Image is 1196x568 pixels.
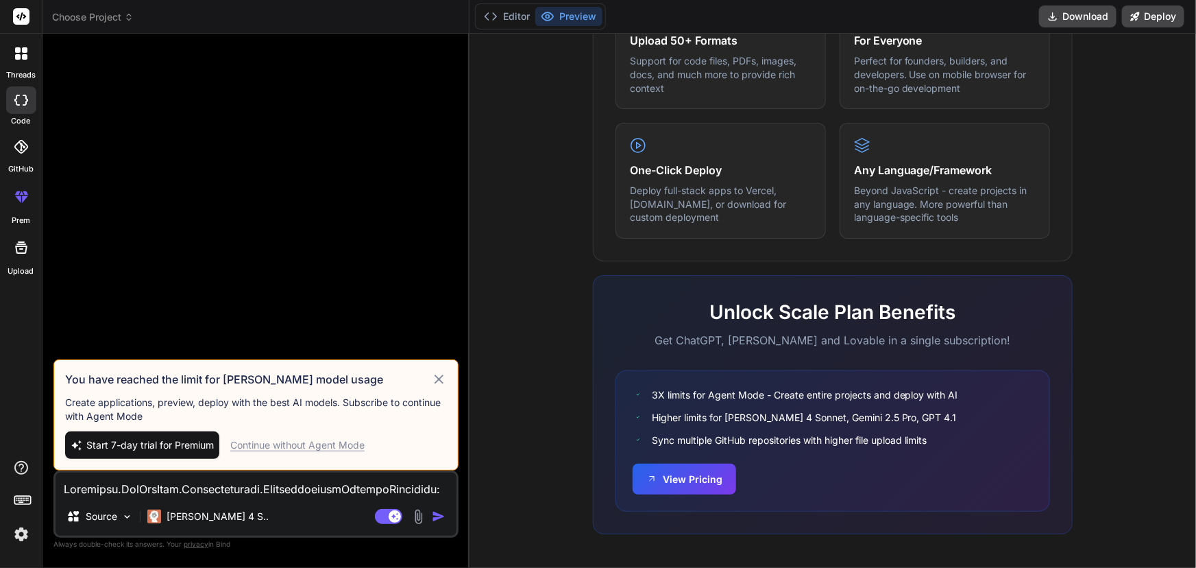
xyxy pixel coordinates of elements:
[12,215,30,226] label: prem
[6,69,36,81] label: threads
[630,162,811,178] h4: One-Click Deploy
[652,433,927,447] span: Sync multiple GitHub repositories with higher file upload limits
[630,32,811,49] h4: Upload 50+ Formats
[633,464,736,495] button: View Pricing
[184,540,208,548] span: privacy
[652,410,957,425] span: Higher limits for [PERSON_NAME] 4 Sonnet, Gemini 2.5 Pro, GPT 4.1
[411,509,426,525] img: attachment
[630,54,811,95] p: Support for code files, PDFs, images, docs, and much more to provide rich context
[167,510,269,523] p: [PERSON_NAME] 4 S..
[147,510,161,523] img: Claude 4 Sonnet
[121,511,133,523] img: Pick Models
[615,332,1050,348] p: Get ChatGPT, [PERSON_NAME] and Lovable in a single subscription!
[854,162,1036,178] h4: Any Language/Framework
[65,371,431,388] h3: You have reached the limit for [PERSON_NAME] model usage
[8,265,34,277] label: Upload
[8,163,34,175] label: GitHub
[535,7,602,26] button: Preview
[86,438,214,452] span: Start 7-day trial for Premium
[52,10,134,24] span: Choose Project
[652,388,958,402] span: 3X limits for Agent Mode - Create entire projects and deploy with AI
[432,510,446,523] img: icon
[1039,5,1116,27] button: Download
[854,54,1036,95] p: Perfect for founders, builders, and developers. Use on mobile browser for on-the-go development
[1122,5,1184,27] button: Deploy
[478,7,535,26] button: Editor
[65,396,447,423] p: Create applications, preview, deploy with the best AI models. Subscribe to continue with Agent Mode
[65,431,219,459] button: Start 7-day trial for Premium
[86,510,117,523] p: Source
[630,184,811,224] p: Deploy full-stack apps to Vercel, [DOMAIN_NAME], or download for custom deployment
[854,184,1036,224] p: Beyond JavaScript - create projects in any language. More powerful than language-specific tools
[10,523,33,546] img: settings
[230,438,365,452] div: Continue without Agent Mode
[615,298,1050,327] h2: Unlock Scale Plan Benefits
[53,538,459,551] p: Always double-check its answers. Your in Bind
[854,32,1036,49] h4: For Everyone
[12,115,31,127] label: code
